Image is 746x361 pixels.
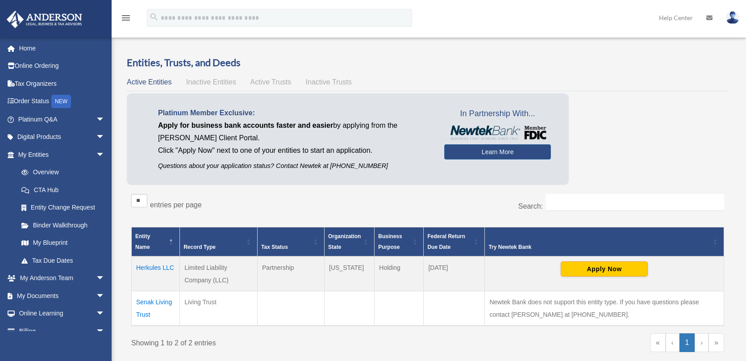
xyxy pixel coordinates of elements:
a: CTA Hub [13,181,114,199]
a: Tax Due Dates [13,252,114,269]
div: Showing 1 to 2 of 2 entries [131,333,421,349]
td: [US_STATE] [325,256,375,291]
td: Limited Liability Company (LLC) [180,256,258,291]
div: Try Newtek Bank [488,242,710,252]
a: Entity Change Request [13,199,114,217]
p: by applying from the [PERSON_NAME] Client Portal. [158,119,431,144]
a: First [650,333,666,352]
i: menu [121,13,131,23]
a: Tax Organizers [6,75,118,92]
th: Tax Status: Activate to sort [258,227,325,256]
p: Click "Apply Now" next to one of your entities to start an application. [158,144,431,157]
i: search [149,12,159,22]
td: Partnership [258,256,325,291]
a: Online Ordering [6,57,118,75]
a: Binder Walkthrough [13,216,114,234]
span: arrow_drop_down [96,322,114,340]
button: Apply Now [561,261,648,277]
a: My Blueprint [13,234,114,252]
a: My Anderson Teamarrow_drop_down [6,269,118,287]
td: Senak Living Trust [132,291,180,326]
td: Newtek Bank does not support this entity type. If you have questions please contact [PERSON_NAME]... [485,291,724,326]
img: NewtekBankLogoSM.png [449,126,546,140]
p: Platinum Member Exclusive: [158,107,431,119]
th: Record Type: Activate to sort [180,227,258,256]
p: Questions about your application status? Contact Newtek at [PHONE_NUMBER] [158,160,431,172]
img: User Pic [726,11,739,24]
span: arrow_drop_down [96,146,114,164]
img: Anderson Advisors Platinum Portal [4,11,85,28]
td: [DATE] [424,256,485,291]
a: Platinum Q&Aarrow_drop_down [6,110,118,128]
a: Online Learningarrow_drop_down [6,305,118,323]
td: Herkules LLC [132,256,180,291]
span: arrow_drop_down [96,287,114,305]
td: Living Trust [180,291,258,326]
a: Billingarrow_drop_down [6,322,118,340]
span: arrow_drop_down [96,305,114,323]
a: Next [695,333,708,352]
span: Federal Return Due Date [427,233,465,250]
a: My Documentsarrow_drop_down [6,287,118,305]
span: Entity Name [135,233,150,250]
span: Tax Status [261,244,288,250]
a: Learn More [444,144,551,160]
a: Overview [13,164,109,181]
th: Federal Return Due Date: Activate to sort [424,227,485,256]
span: Inactive Trusts [306,78,352,86]
span: Organization State [328,233,361,250]
th: Entity Name: Activate to invert sorting [132,227,180,256]
span: Active Trusts [250,78,292,86]
span: arrow_drop_down [96,128,114,147]
th: Business Purpose: Activate to sort [375,227,424,256]
span: Business Purpose [378,233,402,250]
a: Previous [666,333,679,352]
label: entries per page [150,201,202,209]
th: Organization State: Activate to sort [325,227,375,256]
td: Holding [375,256,424,291]
a: Digital Productsarrow_drop_down [6,128,118,146]
span: Record Type [183,244,216,250]
span: Apply for business bank accounts faster and easier [158,122,333,129]
label: Search: [518,202,543,210]
span: In Partnership With... [444,107,551,121]
th: Try Newtek Bank : Activate to sort [485,227,724,256]
h3: Entities, Trusts, and Deeds [127,56,729,70]
a: Last [708,333,724,352]
span: Active Entities [127,78,171,86]
a: Home [6,39,118,57]
a: 1 [679,333,695,352]
span: arrow_drop_down [96,110,114,129]
span: Inactive Entities [186,78,236,86]
a: Order StatusNEW [6,92,118,111]
a: My Entitiesarrow_drop_down [6,146,114,164]
div: NEW [51,95,71,108]
span: arrow_drop_down [96,269,114,288]
a: menu [121,16,131,23]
